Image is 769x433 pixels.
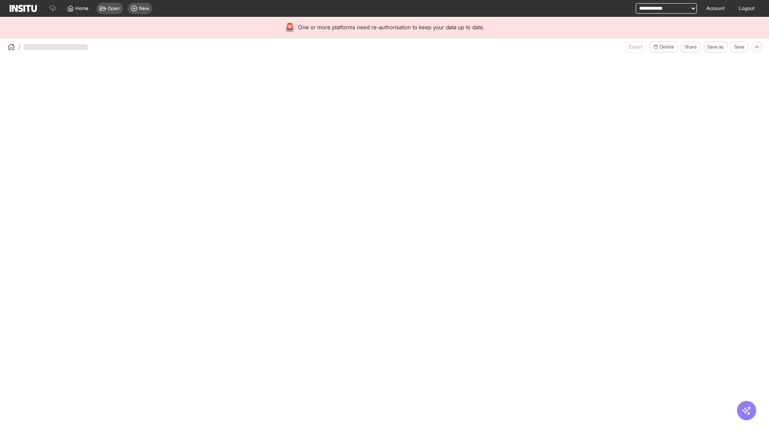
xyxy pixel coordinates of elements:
[298,23,484,31] span: One or more platforms need re-authorisation to keep your data up to date.
[18,43,20,51] span: /
[625,41,646,53] button: Export
[75,5,89,12] span: Home
[6,42,20,52] button: /
[108,5,120,12] span: Open
[10,5,37,12] img: Logo
[625,41,646,53] span: Can currently only export from Insights reports.
[139,5,149,12] span: New
[704,41,727,53] button: Save as
[731,41,748,53] button: Save
[681,41,701,53] button: Share
[285,22,295,33] div: 🚨
[650,41,678,53] button: Delete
